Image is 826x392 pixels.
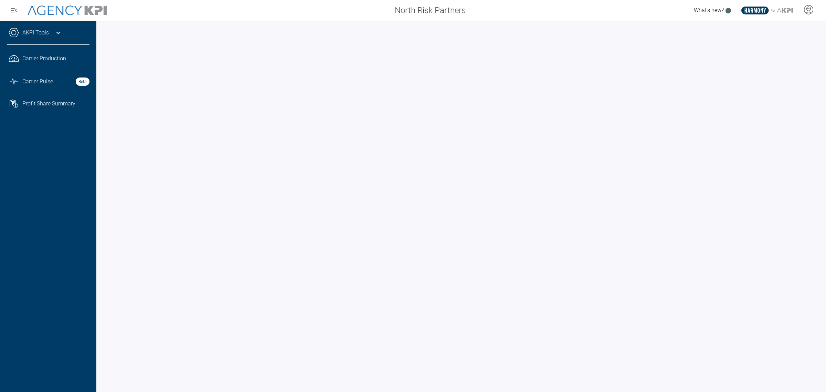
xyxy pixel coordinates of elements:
img: AgencyKPI [28,6,107,16]
span: What's new? [694,7,724,13]
span: North Risk Partners [395,4,466,17]
span: Profit Share Summary [22,100,75,108]
span: Carrier Production [22,54,66,63]
strong: Beta [76,78,89,86]
a: AKPI Tools [22,29,49,37]
span: Carrier Pulse [22,78,53,86]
